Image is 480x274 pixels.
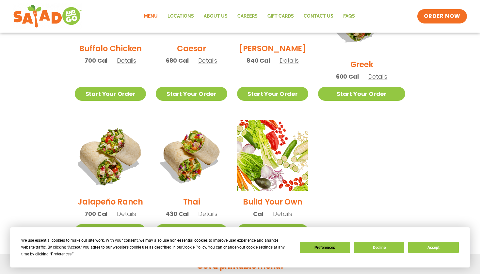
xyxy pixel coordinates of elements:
[299,9,338,24] a: Contact Us
[237,120,308,191] img: Product photo for Build Your Own
[13,3,82,29] img: new-SAG-logo-768×292
[139,9,360,24] nav: Menu
[198,210,217,218] span: Details
[166,209,189,218] span: 430 Cal
[85,56,107,65] span: 700 Cal
[156,87,227,101] a: Start Your Order
[424,12,460,20] span: ORDER NOW
[156,224,227,238] a: Start Your Order
[117,56,136,65] span: Details
[183,196,200,207] h2: Thai
[75,224,146,238] a: Start Your Order
[239,43,306,54] h2: [PERSON_NAME]
[199,9,232,24] a: About Us
[237,224,308,238] a: Start Your Order
[300,242,350,253] button: Preferences
[273,210,292,218] span: Details
[368,72,388,81] span: Details
[417,9,467,23] a: ORDER NOW
[198,56,217,65] span: Details
[263,9,299,24] a: GIFT CARDS
[163,9,199,24] a: Locations
[75,87,146,101] a: Start Your Order
[139,9,163,24] a: Menu
[177,43,206,54] h2: Caesar
[253,209,263,218] span: Cal
[338,9,360,24] a: FAQs
[354,242,404,253] button: Decline
[166,56,189,65] span: 680 Cal
[78,196,143,207] h2: Jalapeño Ranch
[247,56,270,65] span: 840 Cal
[237,87,308,101] a: Start Your Order
[21,237,292,258] div: We use essential cookies to make our site work. With your consent, we may also use non-essential ...
[318,87,405,101] a: Start Your Order
[183,245,206,250] span: Cookie Policy
[232,9,263,24] a: Careers
[51,252,72,256] span: Preferences
[350,59,373,70] h2: Greek
[243,196,302,207] h2: Build Your Own
[69,114,152,197] img: Product photo for Jalapeño Ranch Wrap
[408,242,458,253] button: Accept
[85,209,107,218] span: 700 Cal
[280,56,299,65] span: Details
[156,120,227,191] img: Product photo for Thai Wrap
[79,43,141,54] h2: Buffalo Chicken
[117,210,136,218] span: Details
[10,227,470,267] div: Cookie Consent Prompt
[336,72,359,81] span: 600 Cal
